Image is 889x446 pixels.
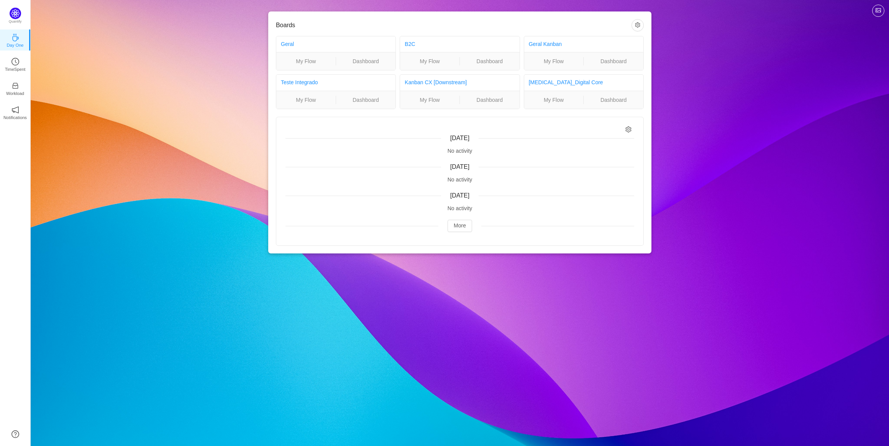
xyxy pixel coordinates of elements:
[584,96,643,104] a: Dashboard
[11,60,19,68] a: icon: clock-circleTimeSpent
[400,96,459,104] a: My Flow
[11,84,19,92] a: icon: inboxWorkload
[11,82,19,90] i: icon: inbox
[7,42,23,49] p: Day One
[405,79,467,85] a: Kanban CX [Downstream]
[5,66,26,73] p: TimeSpent
[6,90,24,97] p: Workload
[9,19,22,25] p: Quantify
[285,204,634,212] div: No activity
[285,176,634,184] div: No activity
[276,21,631,29] h3: Boards
[3,114,27,121] p: Notifications
[11,430,19,438] a: icon: question-circle
[281,41,294,47] a: Geral
[400,57,459,65] a: My Flow
[285,147,634,155] div: No activity
[524,96,584,104] a: My Flow
[336,96,396,104] a: Dashboard
[529,79,603,85] a: [MEDICAL_DATA]_Digital Core
[10,8,21,19] img: Quantify
[281,79,318,85] a: Teste Integrado
[11,108,19,116] a: icon: notificationNotifications
[276,96,336,104] a: My Flow
[529,41,562,47] a: Geral Kanban
[450,192,469,199] span: [DATE]
[450,163,469,170] span: [DATE]
[460,57,520,65] a: Dashboard
[336,57,396,65] a: Dashboard
[11,106,19,114] i: icon: notification
[11,58,19,65] i: icon: clock-circle
[872,5,884,17] button: icon: picture
[448,220,472,232] button: More
[450,135,469,141] span: [DATE]
[584,57,643,65] a: Dashboard
[276,57,336,65] a: My Flow
[405,41,415,47] a: B2C
[631,19,644,31] button: icon: setting
[460,96,520,104] a: Dashboard
[11,34,19,41] i: icon: coffee
[524,57,584,65] a: My Flow
[625,126,632,133] i: icon: setting
[11,36,19,44] a: icon: coffeeDay One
